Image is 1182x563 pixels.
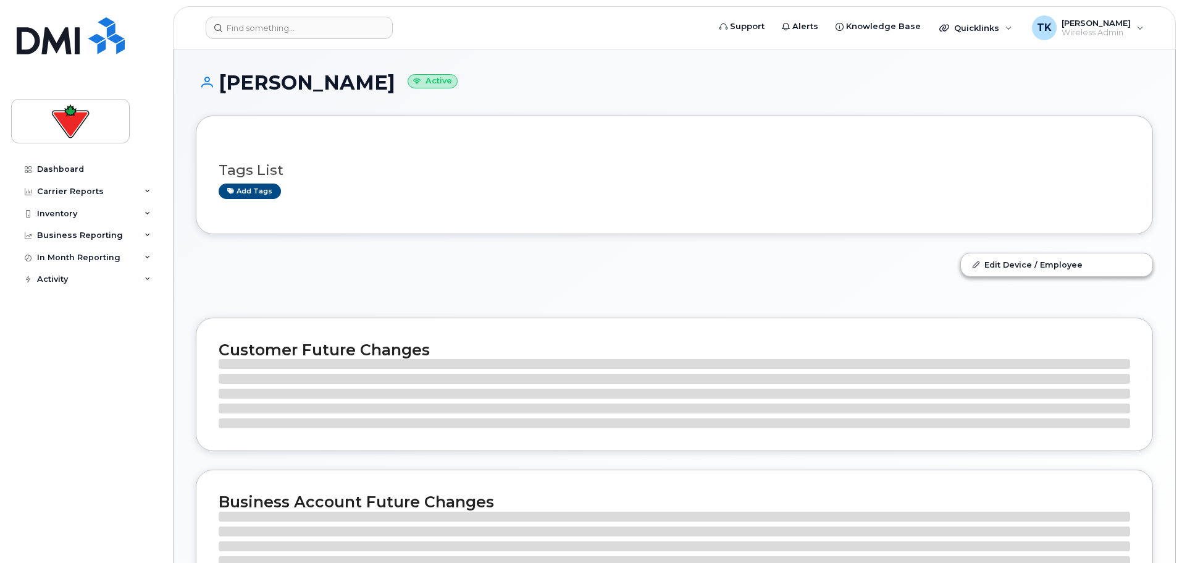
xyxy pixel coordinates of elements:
[219,163,1130,178] h3: Tags List
[219,493,1130,511] h2: Business Account Future Changes
[961,253,1152,276] a: Edit Device / Employee
[196,72,1153,93] h1: [PERSON_NAME]
[408,74,458,88] small: Active
[219,341,1130,359] h2: Customer Future Changes
[219,184,281,199] a: Add tags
